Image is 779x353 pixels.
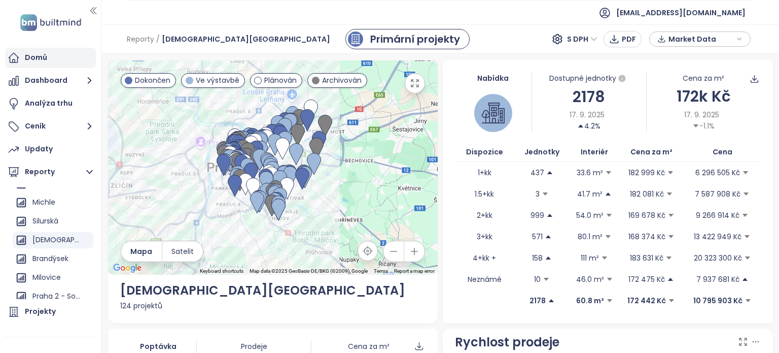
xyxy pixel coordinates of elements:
[455,183,514,205] td: 1.5+kk
[32,196,55,209] div: Michle
[532,73,646,85] div: Dostupné jednotky
[455,226,514,247] td: 3+kk
[606,212,613,219] span: caret-down
[647,84,761,108] div: 172k Kč
[5,139,96,159] a: Updaty
[667,169,674,176] span: caret-down
[529,295,546,306] p: 2178
[546,169,553,176] span: caret-up
[622,34,636,45] span: PDF
[743,233,751,240] span: caret-down
[742,169,749,176] span: caret-down
[667,276,674,283] span: caret-up
[627,295,666,306] p: 172 442 Kč
[578,231,603,242] p: 80.1 m²
[577,167,603,178] p: 33.6 m²
[543,276,550,283] span: caret-down
[545,254,552,262] span: caret-up
[576,274,604,285] p: 46.0 m²
[581,252,599,264] p: 111 m²
[692,122,699,130] span: caret-down
[741,212,749,219] span: caret-down
[628,210,665,221] p: 169 678 Kč
[567,31,597,47] span: S DPH
[264,75,297,86] span: Plánován
[570,142,618,162] th: Interiér
[322,75,362,86] span: Archivován
[197,341,311,352] div: Prodeje
[530,167,544,178] p: 437
[162,241,203,262] button: Satelit
[13,251,93,267] div: Brandýsek
[13,213,93,230] div: Silurská
[536,188,540,200] p: 3
[13,288,93,305] div: Praha 2 - Sokolská
[605,190,612,198] span: caret-up
[695,167,740,178] p: 6 296 505 Kč
[683,73,724,84] div: Cena za m²
[25,305,56,318] div: Projekty
[601,254,608,262] span: caret-down
[684,109,719,120] span: 17. 9. 2025
[548,297,555,304] span: caret-up
[455,73,532,84] div: Nabídka
[668,31,734,47] span: Market Data
[162,30,330,48] span: [DEMOGRAPHIC_DATA][GEOGRAPHIC_DATA]
[577,120,600,132] div: 4.2%
[130,246,152,257] span: Mapa
[696,274,739,285] p: 7 937 681 Kč
[665,254,672,262] span: caret-down
[604,31,642,47] button: PDF
[514,142,570,162] th: Jednotky
[135,75,170,86] span: Dokončen
[196,75,239,86] span: Ve výstavbě
[32,252,68,265] div: Brandýsek
[120,341,197,352] div: Poptávka
[532,252,543,264] p: 158
[605,233,612,240] span: caret-down
[455,142,514,162] th: Dispozice
[32,271,61,284] div: Milovice
[577,188,603,200] p: 41.7 m²
[5,302,96,322] a: Projekty
[455,162,514,183] td: 1+kk
[545,233,552,240] span: caret-up
[13,270,93,286] div: Milovice
[13,195,93,211] div: Michle
[5,93,96,114] a: Analýza trhu
[742,190,750,198] span: caret-down
[17,12,84,33] img: logo
[13,232,93,248] div: [DEMOGRAPHIC_DATA][GEOGRAPHIC_DATA]
[693,295,742,306] p: 10 795 903 Kč
[666,190,673,198] span: caret-down
[171,246,194,257] span: Satelit
[741,276,749,283] span: caret-up
[628,231,665,242] p: 168 374 Kč
[534,274,541,285] p: 10
[455,333,559,352] div: Rychlost prodeje
[667,233,675,240] span: caret-down
[120,281,426,300] div: [DEMOGRAPHIC_DATA][GEOGRAPHIC_DATA]
[455,269,514,290] td: Neznámé
[200,268,243,275] button: Keyboard shortcuts
[542,190,549,198] span: caret-down
[394,268,435,274] a: Report a map error
[570,109,605,120] span: 17. 9. 2025
[694,252,742,264] p: 20 323 300 Kč
[111,262,144,275] a: Open this area in Google Maps (opens a new window)
[111,262,144,275] img: Google
[482,102,505,124] img: house
[619,142,684,162] th: Cena za m²
[5,162,96,182] button: Reporty
[692,120,715,132] div: -1.1%
[576,295,604,306] p: 60.8 m²
[655,31,745,47] div: button
[32,290,81,303] div: Praha 2 - Sokolská
[120,300,426,311] div: 124 projektů
[25,51,47,64] div: Domů
[25,97,73,110] div: Analýza trhu
[745,297,752,304] span: caret-down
